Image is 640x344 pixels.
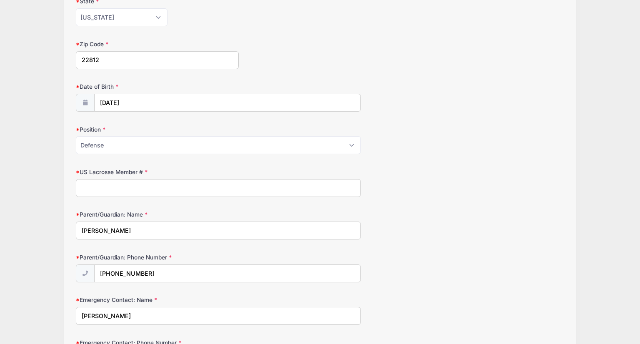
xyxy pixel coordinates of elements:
label: Parent/Guardian: Phone Number [76,253,239,262]
label: Parent/Guardian: Name [76,210,239,219]
input: xxxxx [76,51,239,69]
label: US Lacrosse Member # [76,168,239,176]
label: Emergency Contact: Name [76,296,239,304]
label: Position [76,125,239,134]
input: (xxx) xxx-xxxx [94,264,361,282]
label: Zip Code [76,40,239,48]
label: Date of Birth [76,82,239,91]
input: mm/dd/yyyy [94,94,361,112]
